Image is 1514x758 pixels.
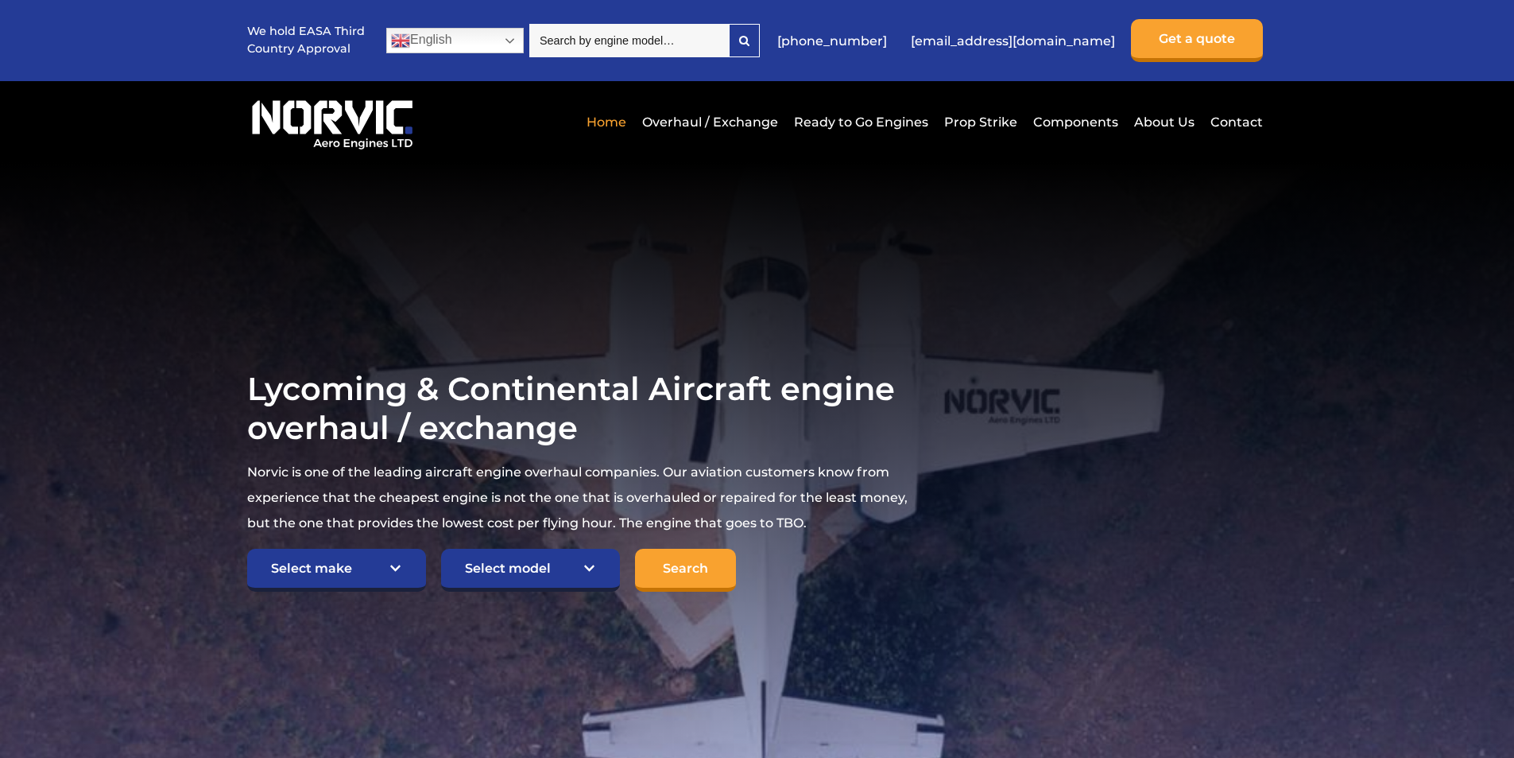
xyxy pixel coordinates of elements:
a: Components [1029,103,1122,142]
p: We hold EASA Third Country Approval [247,23,366,57]
a: Get a quote [1131,19,1263,62]
img: Norvic Aero Engines logo [247,93,417,150]
a: Home [583,103,630,142]
img: en [391,31,410,50]
a: Ready to Go Engines [790,103,932,142]
input: Search [635,549,736,592]
a: [EMAIL_ADDRESS][DOMAIN_NAME] [903,21,1123,60]
p: Norvic is one of the leading aircraft engine overhaul companies. Our aviation customers know from... [247,460,910,536]
a: Prop Strike [940,103,1021,142]
a: Overhaul / Exchange [638,103,782,142]
a: About Us [1130,103,1198,142]
a: English [386,28,524,53]
a: [PHONE_NUMBER] [769,21,895,60]
input: Search by engine model… [529,24,729,57]
h1: Lycoming & Continental Aircraft engine overhaul / exchange [247,369,910,447]
a: Contact [1206,103,1263,142]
